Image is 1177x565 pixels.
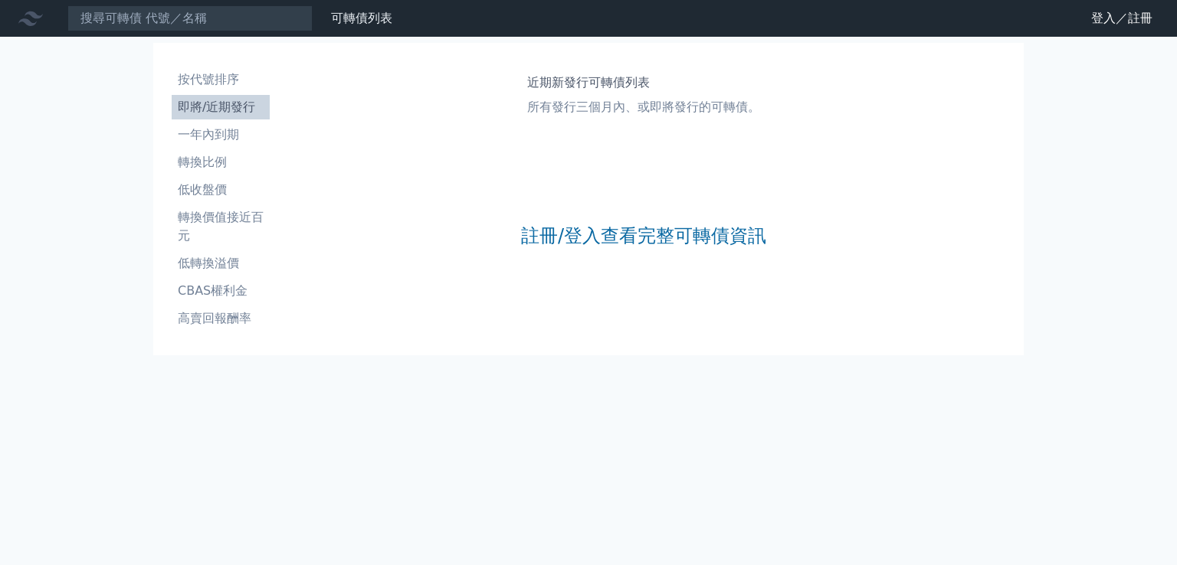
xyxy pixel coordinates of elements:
[67,5,313,31] input: 搜尋可轉債 代號／名稱
[172,150,270,175] a: 轉換比例
[172,153,270,171] li: 轉換比例
[172,254,270,273] li: 低轉換溢價
[172,126,270,144] li: 一年內到期
[172,181,270,199] li: 低收盤價
[172,306,270,331] a: 高賣回報酬率
[527,73,760,92] h1: 近期新發行可轉債列表
[172,279,270,303] a: CBAS權利金
[527,98,760,116] p: 所有發行三個月內、或即將發行的可轉債。
[1079,6,1165,31] a: 登入／註冊
[172,251,270,276] a: 低轉換溢價
[172,70,270,89] li: 按代號排序
[521,224,766,248] a: 註冊/登入查看完整可轉債資訊
[172,282,270,300] li: CBAS權利金
[172,208,270,245] li: 轉換價值接近百元
[172,95,270,119] a: 即將/近期發行
[172,98,270,116] li: 即將/近期發行
[172,309,270,328] li: 高賣回報酬率
[331,11,392,25] a: 可轉債列表
[172,122,270,147] a: 一年內到期
[172,205,270,248] a: 轉換價值接近百元
[172,178,270,202] a: 低收盤價
[172,67,270,92] a: 按代號排序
